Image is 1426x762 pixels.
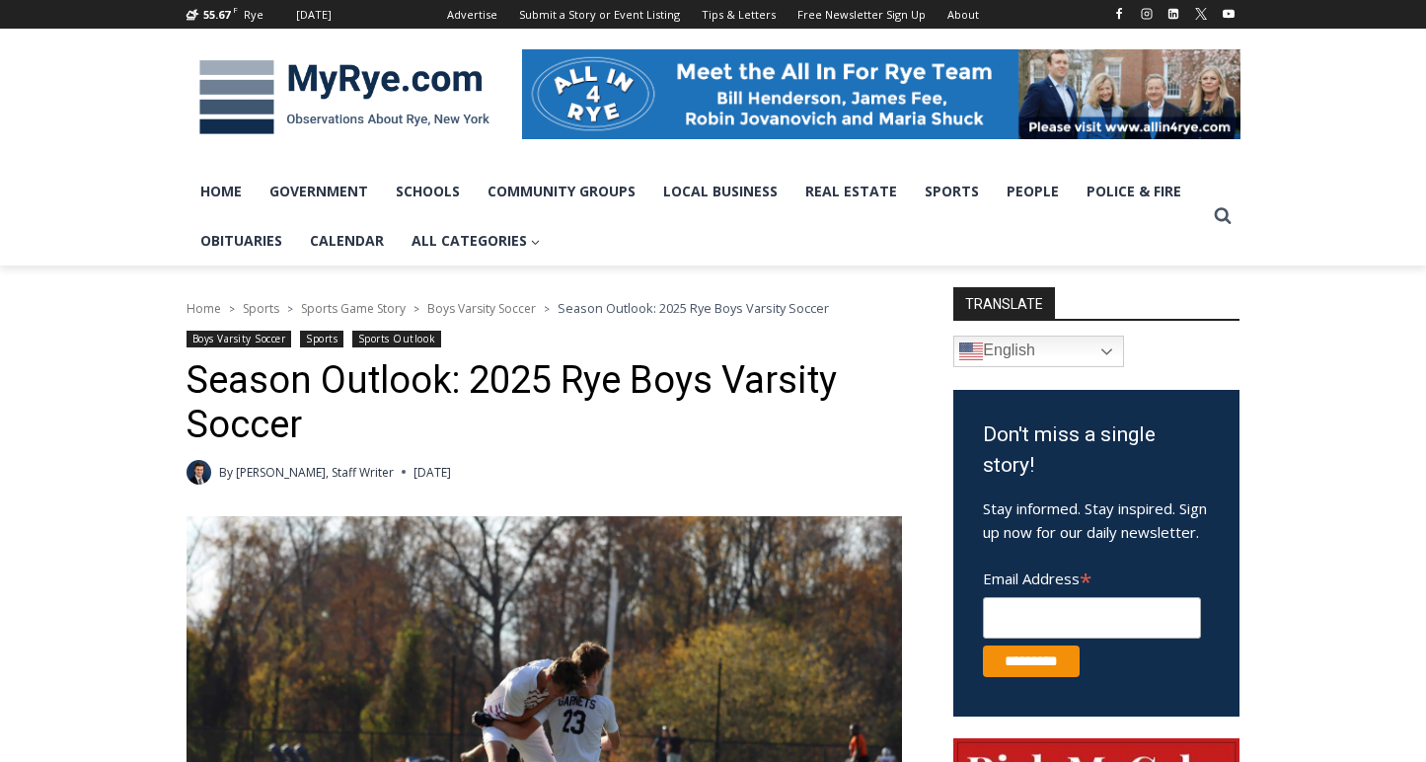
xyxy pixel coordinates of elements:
a: Police & Fire [1073,167,1195,216]
nav: Breadcrumbs [187,298,902,318]
a: Home [187,300,221,317]
h3: Don't miss a single story! [983,419,1210,482]
a: Linkedin [1162,2,1185,26]
span: > [229,302,235,316]
a: Government [256,167,382,216]
p: Stay informed. Stay inspired. Sign up now for our daily newsletter. [983,496,1210,544]
img: MyRye.com [187,46,502,149]
a: Local Business [649,167,791,216]
span: > [544,302,550,316]
span: Season Outlook: 2025 Rye Boys Varsity Soccer [558,299,829,317]
a: Sports Game Story [301,300,406,317]
a: YouTube [1217,2,1240,26]
a: English [953,336,1124,367]
a: Sports [243,300,279,317]
time: [DATE] [413,463,451,482]
div: [DATE] [296,6,332,24]
strong: TRANSLATE [953,287,1055,319]
span: > [287,302,293,316]
a: Obituaries [187,216,296,266]
a: Facebook [1107,2,1131,26]
a: Boys Varsity Soccer [187,331,292,347]
a: People [993,167,1073,216]
span: 55.67 [203,7,230,22]
a: Sports Outlook [352,331,441,347]
div: Rye [244,6,263,24]
span: By [219,463,233,482]
a: Instagram [1135,2,1159,26]
img: All in for Rye [522,49,1240,138]
a: Calendar [296,216,398,266]
a: Schools [382,167,474,216]
a: Sports [300,331,343,347]
a: Author image [187,460,211,485]
span: F [233,4,238,15]
span: > [413,302,419,316]
a: All Categories [398,216,555,266]
a: Community Groups [474,167,649,216]
a: Real Estate [791,167,911,216]
a: Boys Varsity Soccer [427,300,536,317]
a: [PERSON_NAME], Staff Writer [236,464,394,481]
span: All Categories [412,230,541,252]
label: Email Address [983,559,1201,594]
button: View Search Form [1205,198,1240,234]
a: Home [187,167,256,216]
h1: Season Outlook: 2025 Rye Boys Varsity Soccer [187,358,902,448]
nav: Primary Navigation [187,167,1205,267]
img: en [959,340,983,363]
a: X [1189,2,1213,26]
a: Sports [911,167,993,216]
img: Charlie Morris headshot PROFESSIONAL HEADSHOT [187,460,211,485]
